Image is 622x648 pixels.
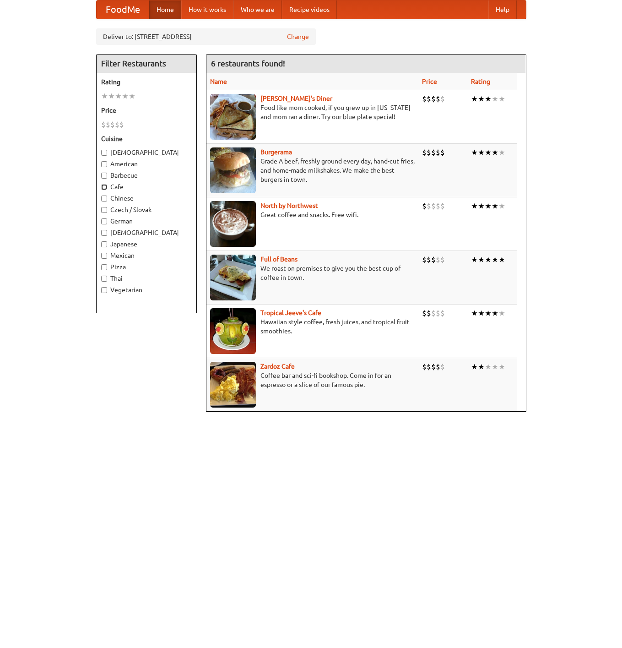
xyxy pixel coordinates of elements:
[210,94,256,140] img: sallys.jpg
[101,217,192,226] label: German
[436,94,440,104] li: $
[211,59,285,68] ng-pluralize: 6 restaurants found!
[440,201,445,211] li: $
[492,308,498,318] li: ★
[478,255,485,265] li: ★
[101,148,192,157] label: [DEMOGRAPHIC_DATA]
[210,147,256,193] img: burgerama.jpg
[106,120,110,130] li: $
[210,371,415,389] p: Coffee bar and sci-fi bookshop. Come in for an espresso or a slice of our famous pie.
[101,207,107,213] input: Czech / Slovak
[115,91,122,101] li: ★
[485,201,492,211] li: ★
[440,308,445,318] li: $
[101,276,107,282] input: Thai
[210,157,415,184] p: Grade A beef, freshly ground every day, hand-cut fries, and home-made milkshakes. We make the bes...
[210,103,415,121] p: Food like mom cooked, if you grew up in [US_STATE] and mom ran a diner. Try our blue plate special!
[260,309,321,316] a: Tropical Jeeve's Cafe
[422,94,427,104] li: $
[101,159,192,169] label: American
[427,362,431,372] li: $
[96,28,316,45] div: Deliver to: [STREET_ADDRESS]
[210,201,256,247] img: north.jpg
[471,201,478,211] li: ★
[260,148,292,156] a: Burgerama
[492,147,498,158] li: ★
[498,255,505,265] li: ★
[115,120,119,130] li: $
[181,0,233,19] a: How it works
[427,94,431,104] li: $
[498,201,505,211] li: ★
[471,362,478,372] li: ★
[422,201,427,211] li: $
[478,308,485,318] li: ★
[101,251,192,260] label: Mexican
[471,255,478,265] li: ★
[210,78,227,85] a: Name
[488,0,517,19] a: Help
[492,201,498,211] li: ★
[422,78,437,85] a: Price
[110,120,115,130] li: $
[422,147,427,158] li: $
[210,255,256,300] img: beans.jpg
[436,308,440,318] li: $
[210,317,415,336] p: Hawaiian style coffee, fresh juices, and tropical fruit smoothies.
[101,230,107,236] input: [DEMOGRAPHIC_DATA]
[478,147,485,158] li: ★
[101,228,192,237] label: [DEMOGRAPHIC_DATA]
[287,32,309,41] a: Change
[101,240,192,249] label: Japanese
[101,287,107,293] input: Vegetarian
[485,308,492,318] li: ★
[122,91,129,101] li: ★
[431,255,436,265] li: $
[101,262,192,272] label: Pizza
[210,264,415,282] p: We roast on premises to give you the best cup of coffee in town.
[471,78,490,85] a: Rating
[101,120,106,130] li: $
[422,255,427,265] li: $
[440,362,445,372] li: $
[431,147,436,158] li: $
[492,362,498,372] li: ★
[436,201,440,211] li: $
[101,253,107,259] input: Mexican
[492,94,498,104] li: ★
[282,0,337,19] a: Recipe videos
[101,161,107,167] input: American
[478,362,485,372] li: ★
[431,201,436,211] li: $
[485,94,492,104] li: ★
[440,94,445,104] li: $
[210,210,415,219] p: Great coffee and snacks. Free wifi.
[422,362,427,372] li: $
[427,201,431,211] li: $
[149,0,181,19] a: Home
[498,94,505,104] li: ★
[485,255,492,265] li: ★
[108,91,115,101] li: ★
[119,120,124,130] li: $
[436,147,440,158] li: $
[427,255,431,265] li: $
[260,256,297,263] a: Full of Beans
[101,241,107,247] input: Japanese
[427,147,431,158] li: $
[498,308,505,318] li: ★
[260,202,318,209] a: North by Northwest
[436,362,440,372] li: $
[97,0,149,19] a: FoodMe
[101,184,107,190] input: Cafe
[260,363,295,370] a: Zardoz Cafe
[210,308,256,354] img: jeeves.jpg
[101,264,107,270] input: Pizza
[210,362,256,408] img: zardoz.jpg
[101,194,192,203] label: Chinese
[492,255,498,265] li: ★
[471,308,478,318] li: ★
